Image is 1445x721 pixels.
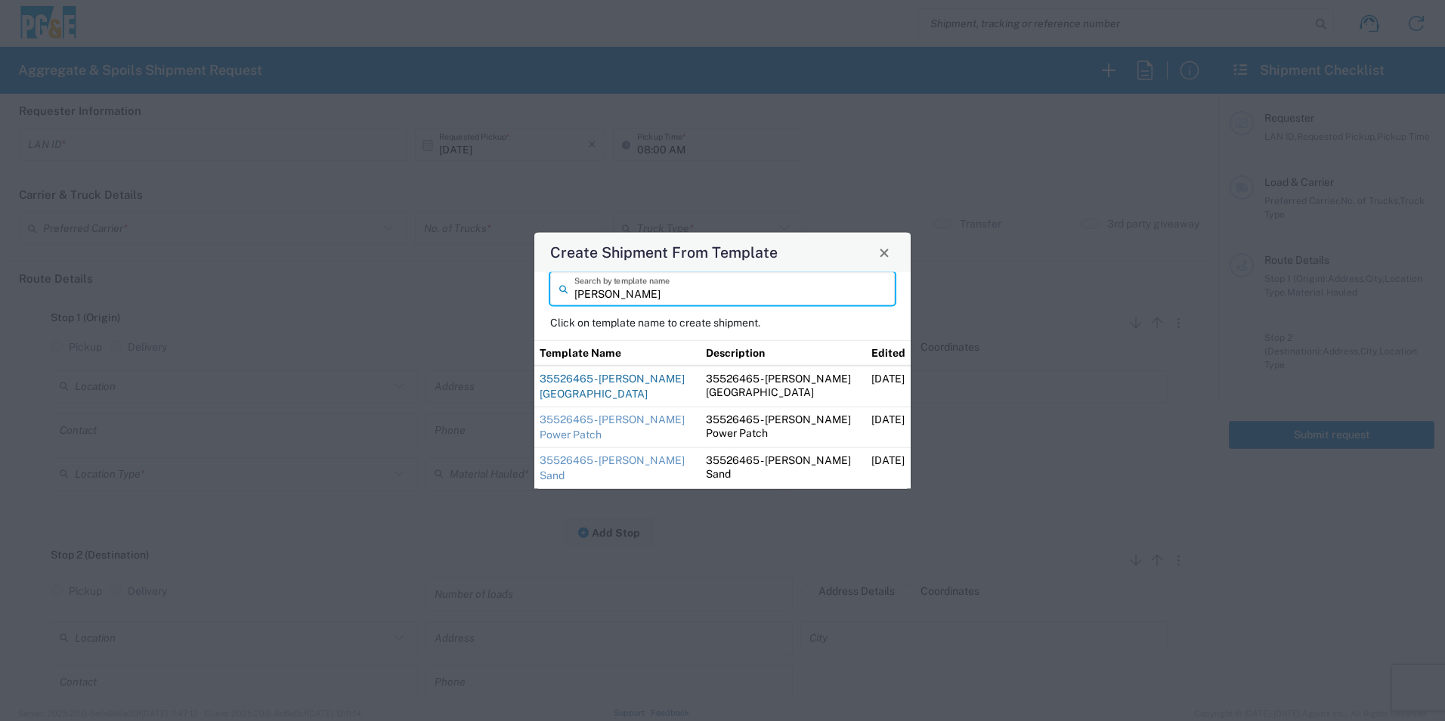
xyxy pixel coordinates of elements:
td: [DATE] [866,407,911,447]
a: 35526465 - [PERSON_NAME] Power Patch [540,413,685,441]
th: Template Name [534,340,701,366]
th: Edited [866,340,911,366]
table: Shipment templates [534,340,911,489]
a: 35526465 - [PERSON_NAME] [GEOGRAPHIC_DATA] [540,373,685,400]
td: [DATE] [866,448,911,489]
h4: Create Shipment From Template [550,241,778,263]
td: [DATE] [866,366,911,407]
a: 35526465 - [PERSON_NAME] Sand [540,454,685,481]
th: Description [701,340,867,366]
td: 35526465 - [PERSON_NAME] Sand [701,448,867,489]
button: Close [874,242,895,263]
p: Click on template name to create shipment. [550,316,895,330]
td: 35526465 - [PERSON_NAME] Power Patch [701,407,867,447]
td: 35526465 - [PERSON_NAME] [GEOGRAPHIC_DATA] [701,366,867,407]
